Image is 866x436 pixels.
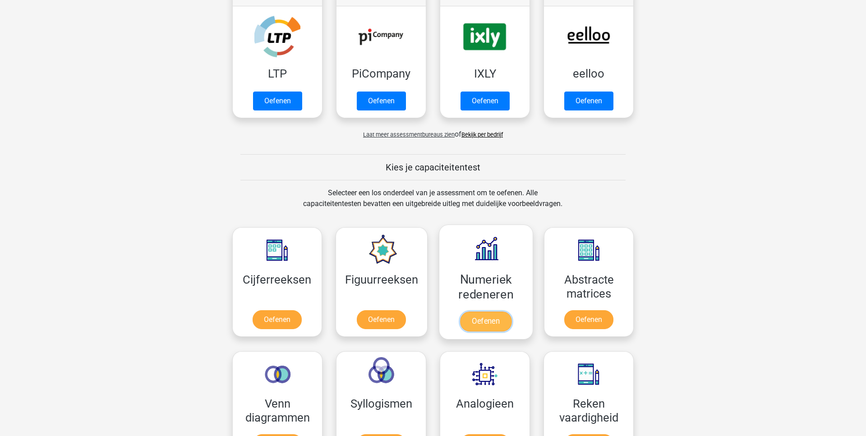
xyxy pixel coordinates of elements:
h5: Kies je capaciteitentest [240,162,626,173]
span: Laat meer assessmentbureaus zien [363,131,455,138]
a: Oefenen [357,92,406,110]
a: Oefenen [564,310,613,329]
a: Oefenen [253,310,302,329]
a: Bekijk per bedrijf [461,131,503,138]
div: of [226,122,640,140]
a: Oefenen [460,312,511,331]
a: Oefenen [461,92,510,110]
a: Oefenen [357,310,406,329]
a: Oefenen [253,92,302,110]
div: Selecteer een los onderdeel van je assessment om te oefenen. Alle capaciteitentesten bevatten een... [295,188,571,220]
a: Oefenen [564,92,613,110]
